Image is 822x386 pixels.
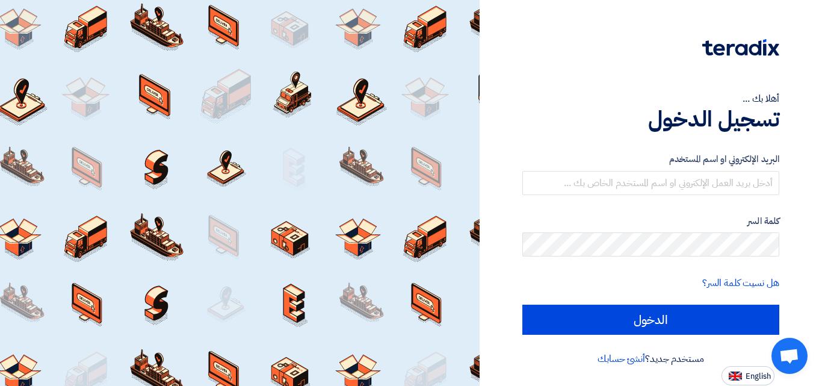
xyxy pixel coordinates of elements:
span: English [746,372,771,381]
div: مستخدم جديد؟ [522,352,779,366]
label: البريد الإلكتروني او اسم المستخدم [522,152,779,166]
h1: تسجيل الدخول [522,106,779,132]
img: Teradix logo [702,39,779,56]
input: الدخول [522,305,779,335]
a: أنشئ حسابك [598,352,645,366]
a: Open chat [771,338,808,374]
input: أدخل بريد العمل الإلكتروني او اسم المستخدم الخاص بك ... [522,171,779,195]
div: أهلا بك ... [522,92,779,106]
button: English [722,366,774,385]
a: هل نسيت كلمة السر؟ [702,276,779,290]
img: en-US.png [729,372,742,381]
label: كلمة السر [522,214,779,228]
